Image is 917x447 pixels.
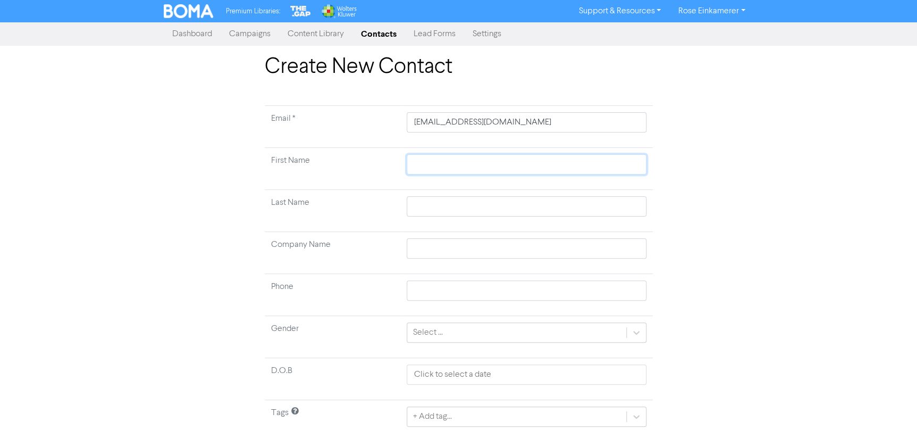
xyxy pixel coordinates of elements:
[413,410,451,423] div: + Add tag...
[570,3,669,20] a: Support & Resources
[265,148,401,190] td: First Name
[464,23,510,45] a: Settings
[279,23,352,45] a: Content Library
[413,326,442,339] div: Select ...
[352,23,405,45] a: Contacts
[221,23,279,45] a: Campaigns
[265,400,401,442] td: Tags
[265,54,653,80] h1: Create New Contact
[864,396,917,447] iframe: Chat Widget
[669,3,753,20] a: Rose Einkamerer
[407,365,646,385] input: Click to select a date
[405,23,464,45] a: Lead Forms
[265,316,401,358] td: Gender
[265,358,401,400] td: D.O.B
[164,4,214,18] img: BOMA Logo
[164,23,221,45] a: Dashboard
[265,274,401,316] td: Phone
[265,232,401,274] td: Company Name
[226,8,280,15] span: Premium Libraries:
[265,190,401,232] td: Last Name
[265,106,401,148] td: Required
[289,4,312,18] img: The Gap
[321,4,357,18] img: Wolters Kluwer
